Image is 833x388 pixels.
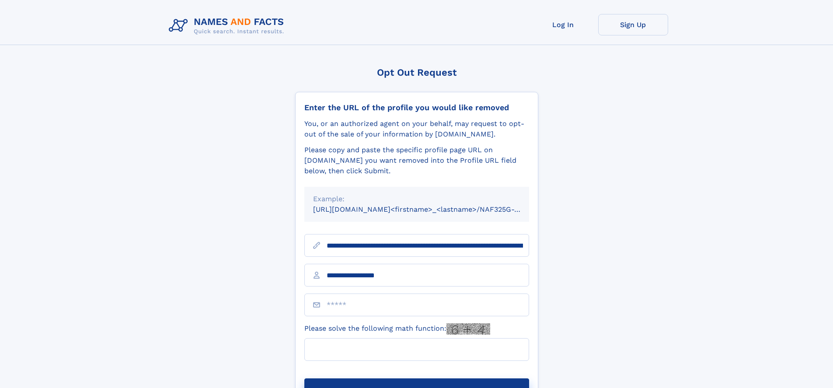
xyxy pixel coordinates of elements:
[165,14,291,38] img: Logo Names and Facts
[528,14,598,35] a: Log In
[295,67,538,78] div: Opt Out Request
[304,323,490,335] label: Please solve the following math function:
[313,194,520,204] div: Example:
[598,14,668,35] a: Sign Up
[304,145,529,176] div: Please copy and paste the specific profile page URL on [DOMAIN_NAME] you want removed into the Pr...
[304,103,529,112] div: Enter the URL of the profile you would like removed
[313,205,546,213] small: [URL][DOMAIN_NAME]<firstname>_<lastname>/NAF325G-xxxxxxxx
[304,119,529,140] div: You, or an authorized agent on your behalf, may request to opt-out of the sale of your informatio...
